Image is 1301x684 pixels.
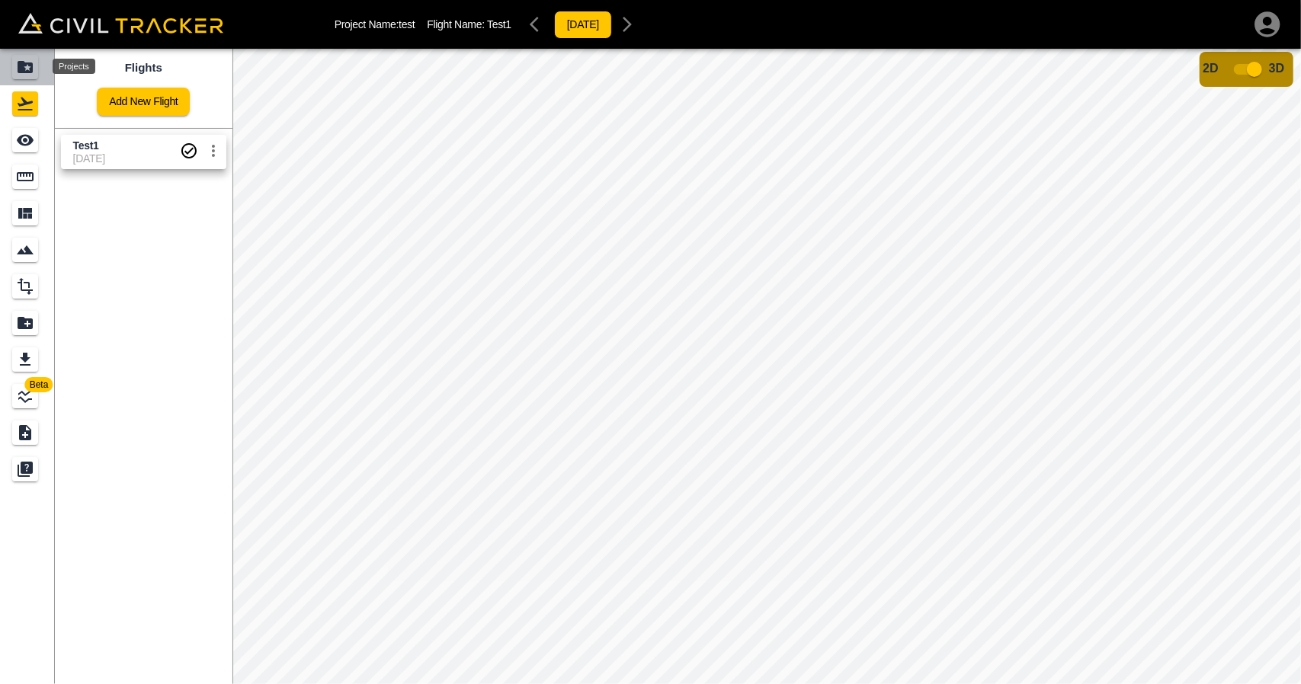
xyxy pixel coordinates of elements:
p: Project Name: test [335,18,415,30]
span: 2D [1203,62,1218,75]
span: 3D [1269,62,1284,75]
button: [DATE] [554,11,612,39]
div: Projects [53,59,95,74]
p: Flight Name: [427,18,511,30]
img: Civil Tracker [18,13,223,34]
span: Test1 [487,18,511,30]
